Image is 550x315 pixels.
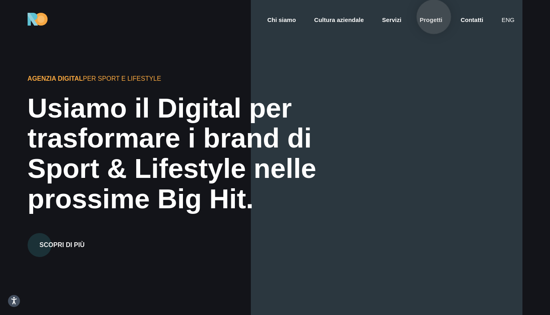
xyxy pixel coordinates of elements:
[28,75,83,82] span: Agenzia Digital
[28,184,318,214] div: prossime Big Hit.
[419,16,443,25] a: Progetti
[314,16,365,25] a: Cultura aziendale
[501,16,516,25] a: eng
[266,16,297,25] a: Chi siamo
[28,74,234,84] div: per Sport e Lifestyle
[28,13,48,26] img: Ride On Agency Logo
[28,223,97,257] a: Scopri di più
[381,16,402,25] a: Servizi
[28,93,318,124] div: Usiamo il Digital per
[28,154,318,184] div: Sport & Lifestyle nelle
[28,123,318,154] div: trasformare i brand di
[460,16,484,25] a: Contatti
[28,233,97,257] button: Scopri di più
